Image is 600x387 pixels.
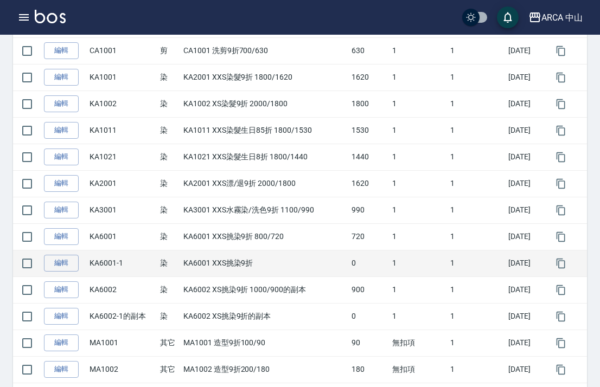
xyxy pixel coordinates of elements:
[87,37,157,64] td: CA1001
[44,69,79,86] a: 編輯
[181,144,349,170] td: KA1021 XXS染髮生日8折 1800/1440
[181,170,349,197] td: KA2001 XXS漂/退9折 2000/1800
[497,7,519,28] button: save
[390,170,448,197] td: 1
[181,197,349,223] td: KA3001 XXS水霧染/洗色9折 1100/990
[157,250,181,276] td: 染
[87,223,157,250] td: KA6001
[44,334,79,351] a: 編輯
[349,144,390,170] td: 1440
[157,37,181,64] td: 剪
[44,42,79,59] a: 編輯
[448,276,506,303] td: 1
[44,228,79,245] a: 編輯
[506,303,546,330] td: [DATE]
[87,250,157,276] td: KA6001-1
[448,91,506,117] td: 1
[87,170,157,197] td: KA2001
[44,122,79,139] a: 編輯
[506,117,546,144] td: [DATE]
[349,170,390,197] td: 1620
[390,356,448,383] td: 無扣項
[157,197,181,223] td: 染
[506,356,546,383] td: [DATE]
[506,330,546,356] td: [DATE]
[349,330,390,356] td: 90
[390,197,448,223] td: 1
[390,250,448,276] td: 1
[448,117,506,144] td: 1
[448,250,506,276] td: 1
[390,223,448,250] td: 1
[349,117,390,144] td: 1530
[524,7,587,29] button: ARCA 中山
[44,95,79,112] a: 編輯
[157,356,181,383] td: 其它
[157,170,181,197] td: 染
[506,250,546,276] td: [DATE]
[181,117,349,144] td: KA1011 XXS染髮生日85折 1800/1530
[157,276,181,303] td: 染
[44,308,79,325] a: 編輯
[349,303,390,330] td: 0
[506,64,546,91] td: [DATE]
[448,330,506,356] td: 1
[448,64,506,91] td: 1
[87,303,157,330] td: KA6002-1的副本
[390,117,448,144] td: 1
[349,197,390,223] td: 990
[390,330,448,356] td: 無扣項
[448,223,506,250] td: 1
[349,64,390,91] td: 1620
[349,223,390,250] td: 720
[157,330,181,356] td: 其它
[87,117,157,144] td: KA1011
[448,144,506,170] td: 1
[506,276,546,303] td: [DATE]
[349,276,390,303] td: 900
[541,11,583,24] div: ARCA 中山
[87,91,157,117] td: KA1002
[349,250,390,276] td: 0
[506,197,546,223] td: [DATE]
[349,356,390,383] td: 180
[448,303,506,330] td: 1
[181,303,349,330] td: KA6002 XS挑染9折的副本
[44,202,79,218] a: 編輯
[87,64,157,91] td: KA1001
[448,37,506,64] td: 1
[181,91,349,117] td: KA1002 XS染髮9折 2000/1800
[44,149,79,165] a: 編輯
[157,223,181,250] td: 染
[157,91,181,117] td: 染
[390,64,448,91] td: 1
[87,330,157,356] td: MA1001
[448,197,506,223] td: 1
[87,197,157,223] td: KA3001
[448,170,506,197] td: 1
[44,361,79,378] a: 編輯
[390,276,448,303] td: 1
[349,37,390,64] td: 630
[44,175,79,192] a: 編輯
[181,276,349,303] td: KA6002 XS挑染9折 1000/900的副本
[506,91,546,117] td: [DATE]
[35,10,66,23] img: Logo
[157,303,181,330] td: 染
[506,170,546,197] td: [DATE]
[390,144,448,170] td: 1
[181,37,349,64] td: CA1001 洗剪9折700/630
[181,64,349,91] td: KA2001 XXS染髮9折 1800/1620
[390,91,448,117] td: 1
[181,356,349,383] td: MA1002 造型9折200/180
[44,255,79,272] a: 編輯
[181,223,349,250] td: KA6001 XXS挑染9折 800/720
[87,276,157,303] td: KA6002
[390,303,448,330] td: 1
[157,64,181,91] td: 染
[448,356,506,383] td: 1
[349,91,390,117] td: 1800
[506,144,546,170] td: [DATE]
[87,144,157,170] td: KA1021
[181,330,349,356] td: MA1001 造型9折100/90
